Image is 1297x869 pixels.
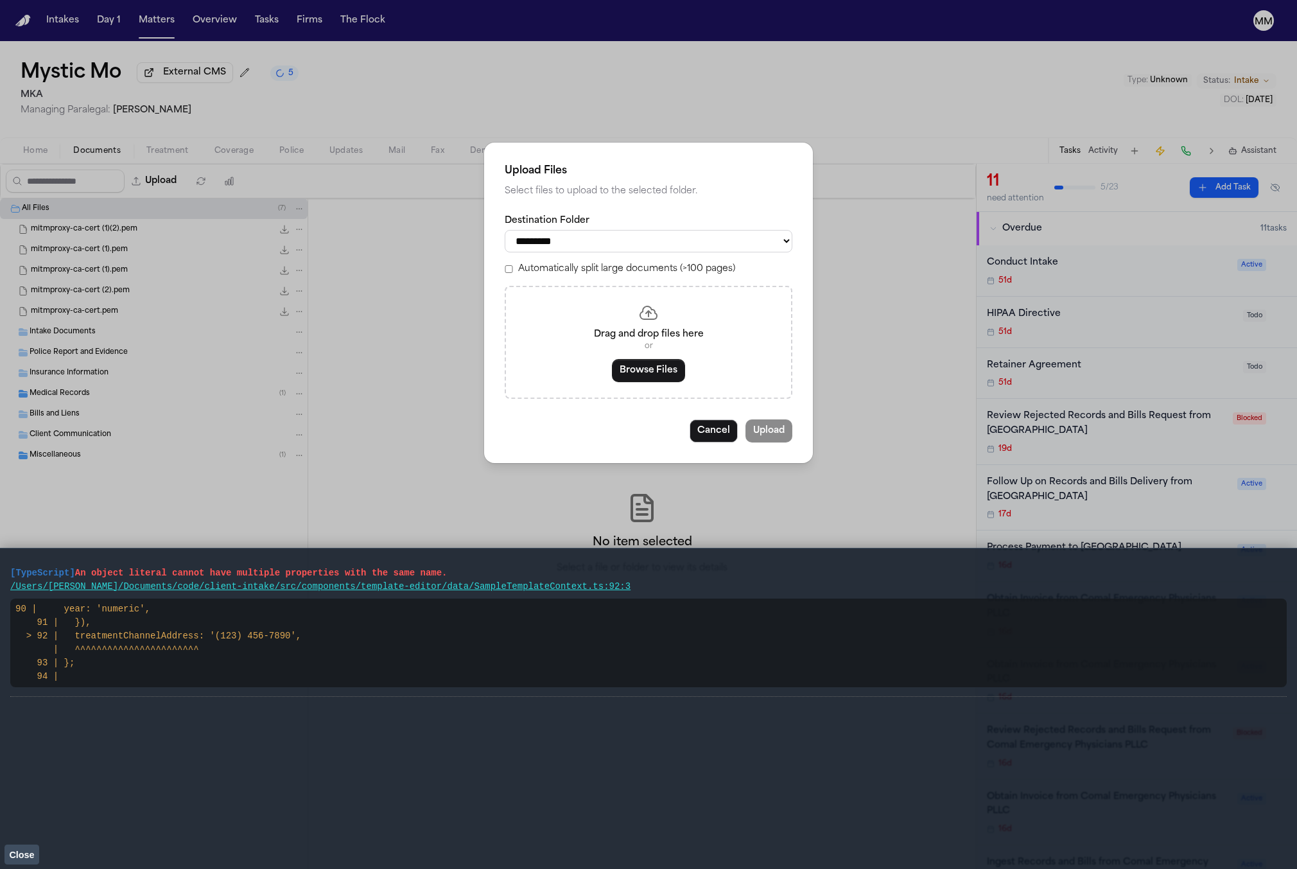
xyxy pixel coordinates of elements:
[505,215,792,227] label: Destination Folder
[690,419,738,443] button: Cancel
[505,184,792,199] p: Select files to upload to the selected folder.
[518,263,735,276] label: Automatically split large documents (>100 pages)
[505,163,792,179] h2: Upload Files
[521,328,776,341] p: Drag and drop files here
[521,341,776,351] p: or
[612,359,685,382] button: Browse Files
[745,419,792,443] button: Upload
